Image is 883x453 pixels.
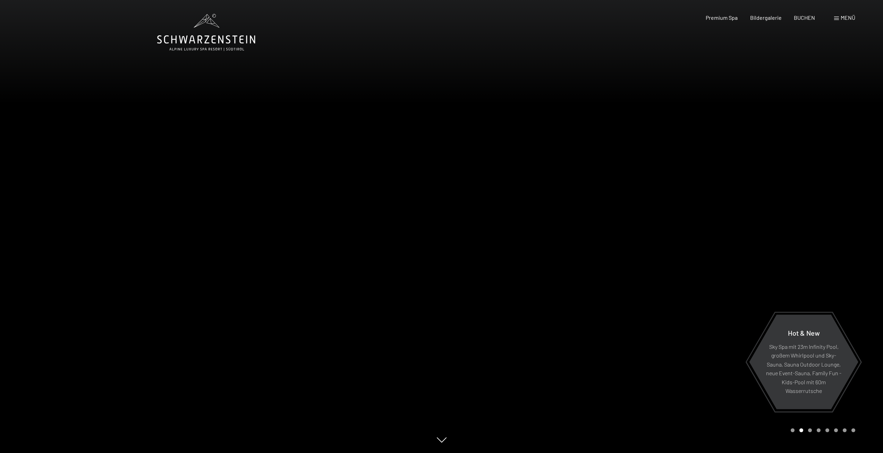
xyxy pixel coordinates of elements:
div: Carousel Pagination [788,428,855,432]
a: Hot & New Sky Spa mit 23m Infinity Pool, großem Whirlpool und Sky-Sauna, Sauna Outdoor Lounge, ne... [749,314,859,410]
div: Carousel Page 4 [817,428,821,432]
div: Carousel Page 1 [791,428,795,432]
div: Carousel Page 2 (Current Slide) [799,428,803,432]
div: Carousel Page 3 [808,428,812,432]
span: Menü [841,14,855,21]
a: Premium Spa [706,14,738,21]
a: Bildergalerie [750,14,782,21]
div: Carousel Page 5 [825,428,829,432]
div: Carousel Page 6 [834,428,838,432]
div: Carousel Page 8 [851,428,855,432]
div: Carousel Page 7 [843,428,847,432]
p: Sky Spa mit 23m Infinity Pool, großem Whirlpool und Sky-Sauna, Sauna Outdoor Lounge, neue Event-S... [766,342,841,395]
a: BUCHEN [794,14,815,21]
span: Hot & New [788,328,820,337]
